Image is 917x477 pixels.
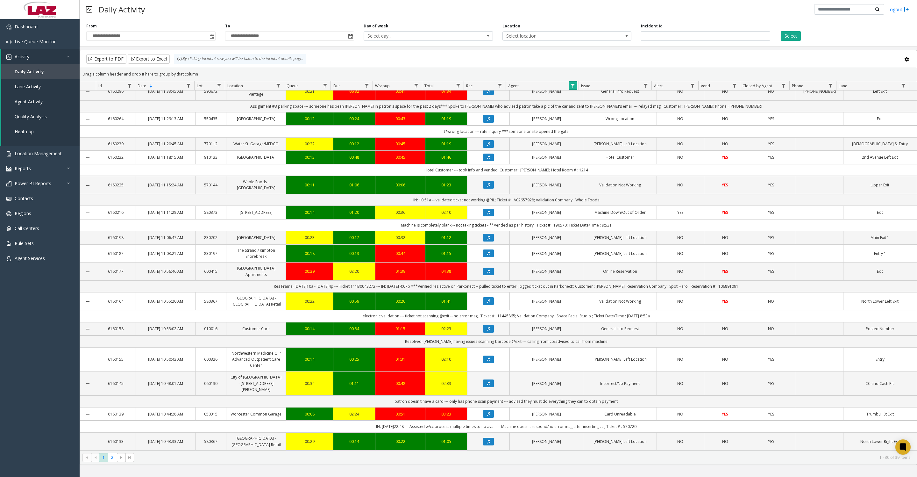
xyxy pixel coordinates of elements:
a: 00:32 [379,235,421,241]
a: 00:24 [337,116,372,122]
a: YES [708,209,743,215]
a: 00:14 [290,326,329,332]
div: 00:36 [379,209,421,215]
div: 00:06 [379,182,421,188]
div: 00:18 [290,250,329,257]
a: Entry 1 [847,250,913,257]
img: 'icon' [6,196,11,201]
a: Lot Filter Menu [215,81,224,90]
a: [GEOGRAPHIC_DATA] - [GEOGRAPHIC_DATA] Retail [230,295,282,307]
span: Agent Services [15,255,45,261]
span: NO [722,326,728,331]
a: Exit [847,268,913,274]
a: 00:44 [379,250,421,257]
a: 00:20 [379,298,421,304]
a: Queue Filter Menu [321,81,329,90]
a: 00:45 [379,141,421,147]
a: [PERSON_NAME] Left Location [587,250,653,257]
a: [PHONE_NUMBER] [800,88,839,94]
a: 600415 [199,268,222,274]
img: 'icon' [6,211,11,216]
span: YES [768,155,774,160]
a: 00:12 [290,116,329,122]
a: Phone Filter Menu [826,81,835,90]
img: pageIcon [86,2,92,17]
a: YES [661,209,700,215]
a: YES [708,182,743,188]
a: Whole Foods - [GEOGRAPHIC_DATA] [230,179,282,191]
a: [DATE] 11:15:24 AM [140,182,191,188]
a: [GEOGRAPHIC_DATA] Apartments [230,265,282,277]
a: 830202 [199,235,222,241]
a: 00:13 [290,154,329,160]
span: Contacts [15,195,33,201]
span: YES [722,182,728,188]
a: [PERSON_NAME] [514,250,579,257]
span: Call Centers [15,225,39,231]
a: Collapse Details [80,155,96,160]
a: 00:22 [290,141,329,147]
a: 01:12 [429,235,464,241]
a: 00:43 [379,116,421,122]
a: 6160232 [100,154,132,160]
div: 04:38 [429,268,464,274]
a: NO [708,326,743,332]
a: [DATE] 11:11:28 AM [140,209,191,215]
a: Main Exit 1 [847,235,913,241]
a: 00:14 [290,209,329,215]
span: YES [768,141,774,147]
span: Activity [15,54,29,60]
div: 00:59 [337,298,372,304]
span: Power BI Reports [15,180,51,186]
a: [PERSON_NAME] [514,141,579,147]
a: 010016 [199,326,222,332]
a: 6160296 [100,88,132,94]
span: Toggle popup [347,32,354,40]
a: Rec. Filter Menu [496,81,504,90]
a: 01:39 [379,268,421,274]
a: NO [708,88,743,94]
a: 6160225 [100,182,132,188]
img: 'icon' [6,40,11,45]
span: Regions [15,210,31,216]
a: [PERSON_NAME] [514,88,579,94]
a: 01:41 [429,298,464,304]
span: Lane Activity [15,83,41,90]
a: North Lower Left Exit [847,298,913,304]
td: Res Frame: [DATE]10a - [DATE]4p --- Ticket 111B0043272 --- IN: [DATE] 4:07p ***Verified res activ... [96,280,917,292]
a: [PERSON_NAME] [514,326,579,332]
a: 00:12 [337,141,372,147]
span: Select day... [364,32,467,40]
a: [GEOGRAPHIC_DATA] / Vantage [230,85,282,97]
span: NO [722,251,728,256]
a: NO [708,116,743,122]
a: [PERSON_NAME] [514,235,579,241]
span: YES [768,210,774,215]
a: YES [708,154,743,160]
a: 6160198 [100,235,132,241]
span: YES [722,155,728,160]
button: Export to PDF [86,54,126,64]
div: 06:32 [337,88,372,94]
span: Rule Sets [15,240,34,246]
span: NO [768,299,774,304]
a: Logout [887,6,909,13]
span: YES [768,116,774,121]
a: NO [708,250,743,257]
a: YES [750,154,792,160]
span: NO [722,235,728,240]
a: 00:13 [337,250,372,257]
a: 910133 [199,154,222,160]
span: NO [722,116,728,121]
td: @wrong location --- rate inquiry ***someone onsite opened the gate [96,126,917,137]
a: Dur Filter Menu [363,81,371,90]
img: logout [904,6,909,13]
a: The Strand / Kimpton Shorebreak [230,247,282,259]
a: Activity [1,49,80,64]
a: Left Exit [847,88,913,94]
div: 02:20 [337,268,372,274]
div: 00:39 [290,268,329,274]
